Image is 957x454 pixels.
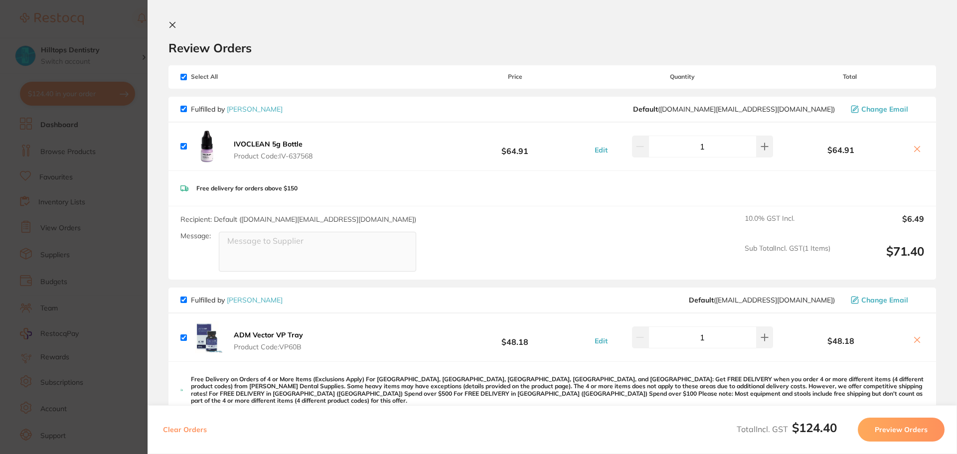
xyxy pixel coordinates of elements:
[838,244,924,272] output: $71.40
[234,330,303,339] b: ADM Vector VP Tray
[776,73,924,80] span: Total
[180,73,280,80] span: Select All
[745,244,830,272] span: Sub Total Incl. GST ( 1 Items)
[191,296,283,304] p: Fulfilled by
[592,336,611,345] button: Edit
[231,330,306,351] button: ADM Vector VP Tray Product Code:VP60B
[227,105,283,114] a: [PERSON_NAME]
[848,105,924,114] button: Change Email
[168,40,936,55] h2: Review Orders
[861,296,908,304] span: Change Email
[234,140,303,149] b: IVOCLEAN 5g Bottle
[737,424,837,434] span: Total Incl. GST
[191,321,223,353] img: ODk4enZ3bw
[776,146,906,154] b: $64.91
[633,105,835,113] span: customer.care@henryschein.com.au
[590,73,776,80] span: Quantity
[160,418,210,442] button: Clear Orders
[792,420,837,435] b: $124.40
[191,131,223,162] img: eDFwaWw4ag
[848,296,924,304] button: Change Email
[441,73,589,80] span: Price
[191,105,283,113] p: Fulfilled by
[776,336,906,345] b: $48.18
[689,296,835,304] span: save@adamdental.com.au
[196,185,298,192] p: Free delivery for orders above $150
[234,152,313,160] span: Product Code: IV-637568
[180,215,416,224] span: Recipient: Default ( [DOMAIN_NAME][EMAIL_ADDRESS][DOMAIN_NAME] )
[180,232,211,240] label: Message:
[858,418,945,442] button: Preview Orders
[227,296,283,304] a: [PERSON_NAME]
[861,105,908,113] span: Change Email
[191,376,924,405] p: Free Delivery on Orders of 4 or More Items (Exclusions Apply) For [GEOGRAPHIC_DATA], [GEOGRAPHIC_...
[633,105,658,114] b: Default
[234,343,303,351] span: Product Code: VP60B
[441,328,589,347] b: $48.18
[231,140,316,160] button: IVOCLEAN 5g Bottle Product Code:IV-637568
[592,146,611,154] button: Edit
[745,214,830,236] span: 10.0 % GST Incl.
[838,214,924,236] output: $6.49
[441,137,589,155] b: $64.91
[689,296,714,304] b: Default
